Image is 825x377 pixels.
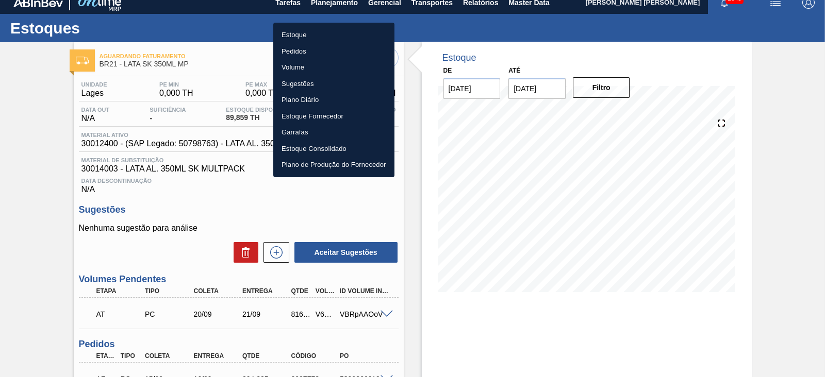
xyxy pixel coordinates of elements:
[273,108,394,125] a: Estoque Fornecedor
[273,76,394,92] a: Sugestões
[273,92,394,108] a: Plano Diário
[273,27,394,43] a: Estoque
[273,59,394,76] a: Volume
[273,141,394,157] a: Estoque Consolidado
[273,124,394,141] a: Garrafas
[273,43,394,60] a: Pedidos
[273,157,394,173] a: Plano de Produção do Fornecedor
